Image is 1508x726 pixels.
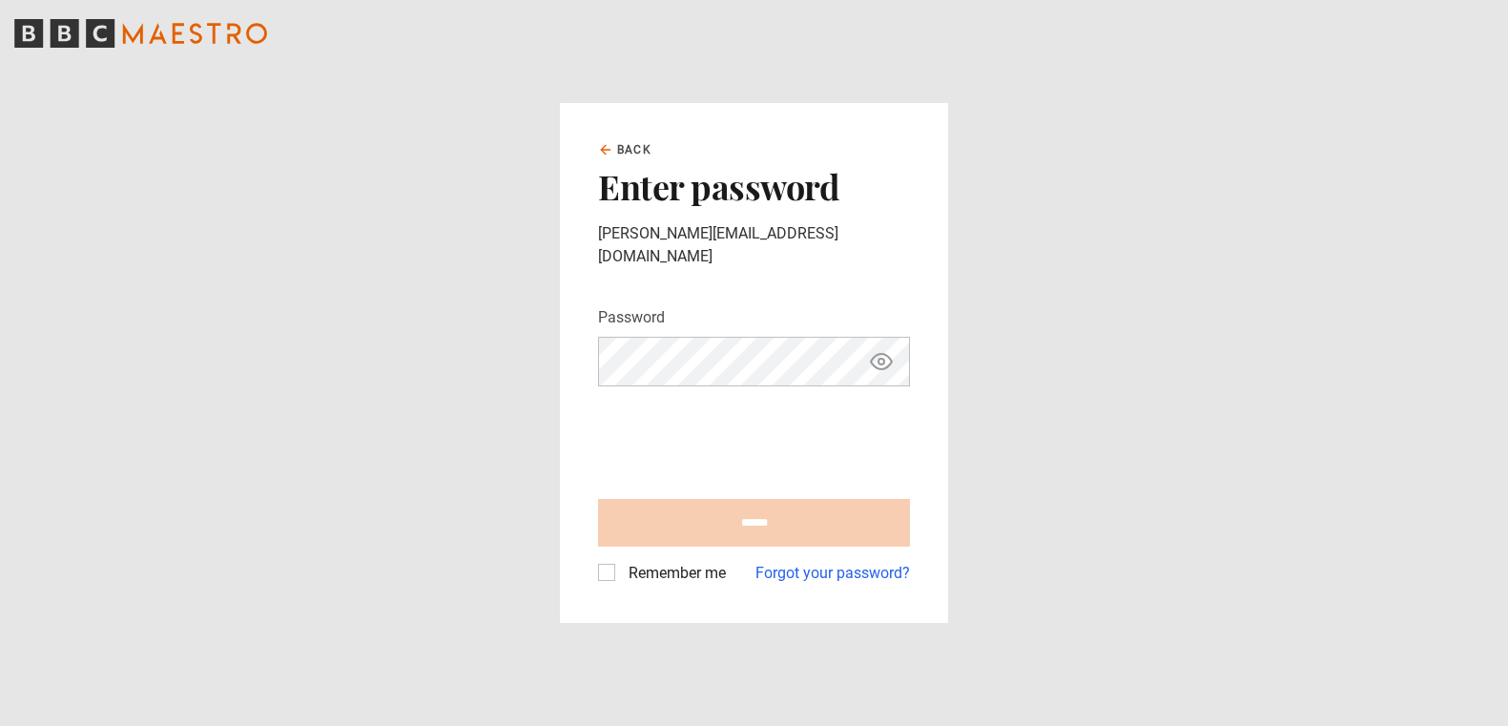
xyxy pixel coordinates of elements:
[14,19,267,48] svg: BBC Maestro
[598,402,888,476] iframe: reCAPTCHA
[598,306,665,329] label: Password
[598,222,910,268] p: [PERSON_NAME][EMAIL_ADDRESS][DOMAIN_NAME]
[865,345,898,379] button: Show password
[755,562,910,585] a: Forgot your password?
[598,166,910,206] h2: Enter password
[617,141,651,158] span: Back
[598,141,651,158] a: Back
[621,562,726,585] label: Remember me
